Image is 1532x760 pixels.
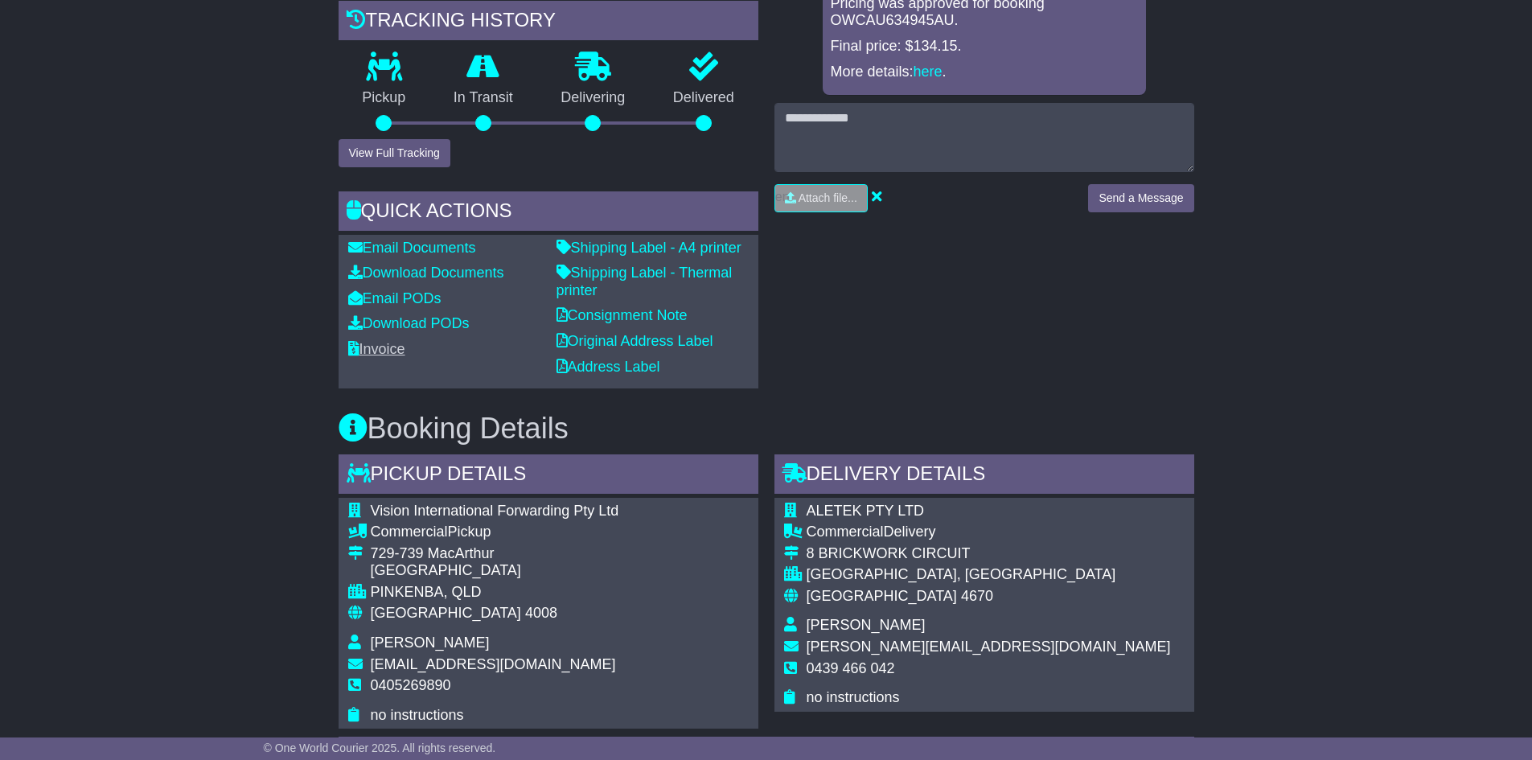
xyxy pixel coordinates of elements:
h3: Booking Details [339,413,1194,445]
span: [PERSON_NAME][EMAIL_ADDRESS][DOMAIN_NAME] [807,639,1171,655]
a: Original Address Label [557,333,713,349]
div: PINKENBA, QLD [371,584,619,602]
span: 4670 [961,588,993,604]
span: [EMAIL_ADDRESS][DOMAIN_NAME] [371,656,616,672]
span: [GEOGRAPHIC_DATA] [371,605,521,621]
span: [PERSON_NAME] [371,635,490,651]
p: Pickup [339,89,430,107]
span: Vision International Forwarding Pty Ltd [371,503,619,519]
button: Send a Message [1088,184,1193,212]
a: Invoice [348,341,405,357]
div: Pickup Details [339,454,758,498]
div: Tracking history [339,1,758,44]
a: Download Documents [348,265,504,281]
span: 0405269890 [371,677,451,693]
div: Quick Actions [339,191,758,235]
div: [GEOGRAPHIC_DATA], [GEOGRAPHIC_DATA] [807,566,1171,584]
p: In Transit [429,89,537,107]
p: Delivering [537,89,650,107]
a: Consignment Note [557,307,688,323]
span: no instructions [371,707,464,723]
span: Commercial [807,524,884,540]
span: ALETEK PTY LTD [807,503,924,519]
span: [GEOGRAPHIC_DATA] [807,588,957,604]
p: More details: . [831,64,1138,81]
a: Email PODs [348,290,442,306]
span: Commercial [371,524,448,540]
span: [PERSON_NAME] [807,617,926,633]
a: Download PODs [348,315,470,331]
button: View Full Tracking [339,139,450,167]
span: no instructions [807,689,900,705]
p: Delivered [649,89,758,107]
span: © One World Courier 2025. All rights reserved. [264,742,496,754]
div: 8 BRICKWORK CIRCUIT [807,545,1171,563]
a: Address Label [557,359,660,375]
a: Shipping Label - Thermal printer [557,265,733,298]
div: Delivery [807,524,1171,541]
p: Final price: $134.15. [831,38,1138,55]
div: 729-739 MacArthur [371,545,619,563]
div: Pickup [371,524,619,541]
a: here [914,64,943,80]
div: Delivery Details [774,454,1194,498]
span: 0439 466 042 [807,660,895,676]
a: Email Documents [348,240,476,256]
div: [GEOGRAPHIC_DATA] [371,562,619,580]
span: 4008 [525,605,557,621]
a: Shipping Label - A4 printer [557,240,741,256]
